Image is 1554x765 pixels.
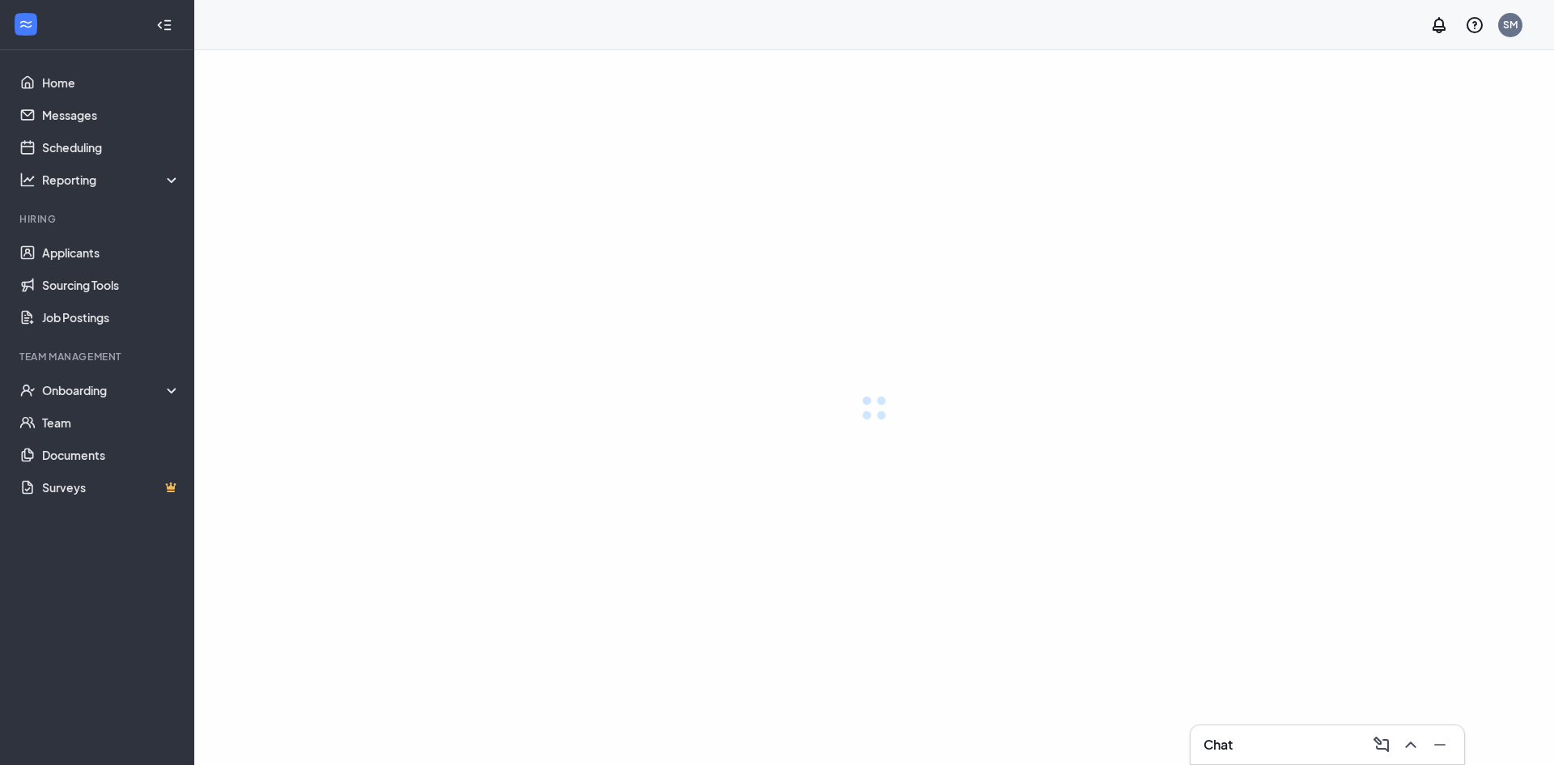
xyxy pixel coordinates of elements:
[42,66,180,99] a: Home
[42,301,180,334] a: Job Postings
[42,236,180,269] a: Applicants
[156,17,172,33] svg: Collapse
[1372,735,1391,754] svg: ComposeMessage
[1425,732,1451,758] button: Minimize
[42,382,181,398] div: Onboarding
[42,471,180,504] a: SurveysCrown
[1396,732,1422,758] button: ChevronUp
[42,99,180,131] a: Messages
[19,350,177,363] div: Team Management
[42,172,181,188] div: Reporting
[1401,735,1420,754] svg: ChevronUp
[42,406,180,439] a: Team
[42,439,180,471] a: Documents
[1204,736,1233,754] h3: Chat
[19,382,36,398] svg: UserCheck
[1430,735,1450,754] svg: Minimize
[42,269,180,301] a: Sourcing Tools
[1503,18,1518,32] div: SM
[19,172,36,188] svg: Analysis
[42,131,180,164] a: Scheduling
[1465,15,1484,35] svg: QuestionInfo
[1367,732,1393,758] button: ComposeMessage
[18,16,34,32] svg: WorkstreamLogo
[1429,15,1449,35] svg: Notifications
[19,212,177,226] div: Hiring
